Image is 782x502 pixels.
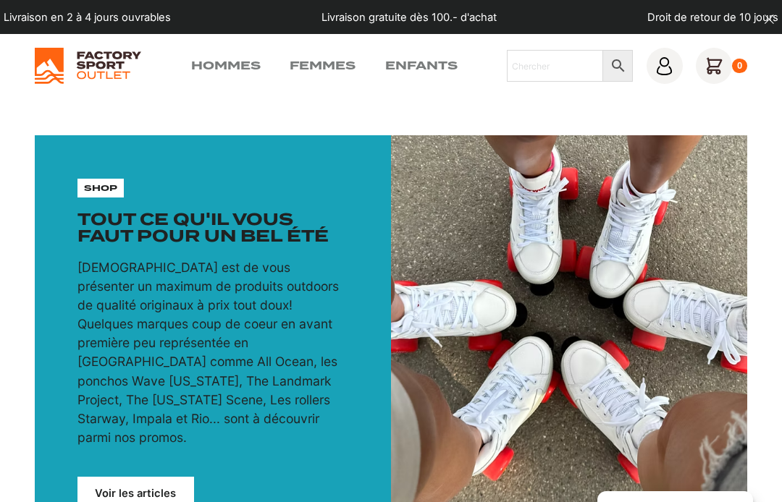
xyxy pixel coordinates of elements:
a: Femmes [290,57,356,75]
p: Livraison en 2 à 4 jours ouvrables [4,9,171,25]
a: Enfants [385,57,458,75]
a: Hommes [191,57,261,75]
p: shop [84,182,117,195]
button: dismiss [757,7,782,33]
img: Factory Sport Outlet [35,48,141,84]
div: 0 [732,59,747,73]
p: Livraison gratuite dès 100.- d'achat [321,9,497,25]
h1: Tout ce qu'il vous faut pour un bel été [77,211,348,244]
p: [DEMOGRAPHIC_DATA] est de vous présenter un maximum de produits outdoors de qualité originaux à p... [77,258,348,448]
p: Droit de retour de 10 jours [647,9,778,25]
input: Chercher [507,50,603,82]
